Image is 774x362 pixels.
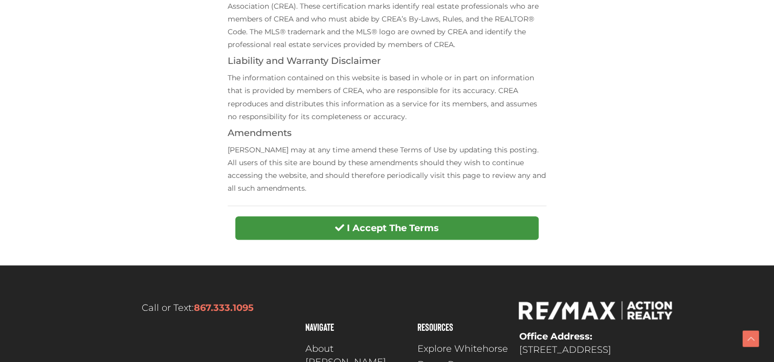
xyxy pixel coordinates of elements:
a: Explore Whitehorse [417,342,508,356]
strong: Office Address: [519,331,592,342]
button: I Accept The Terms [235,216,539,240]
p: [PERSON_NAME] may at any time amend these Terms of Use by updating this posting. All users of thi... [228,144,546,195]
p: The information contained on this website is based in whole or in part on information that is pro... [228,72,546,123]
h4: Liability and Warranty Disclaimer [228,56,546,66]
p: Call or Text: [101,301,295,315]
h4: Resources [417,322,508,332]
h4: Amendments [228,128,546,139]
span: Explore Whitehorse [417,342,507,356]
strong: I Accept The Terms [347,222,439,234]
h4: Navigate [305,322,407,332]
a: 867.333.1095 [194,302,254,313]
